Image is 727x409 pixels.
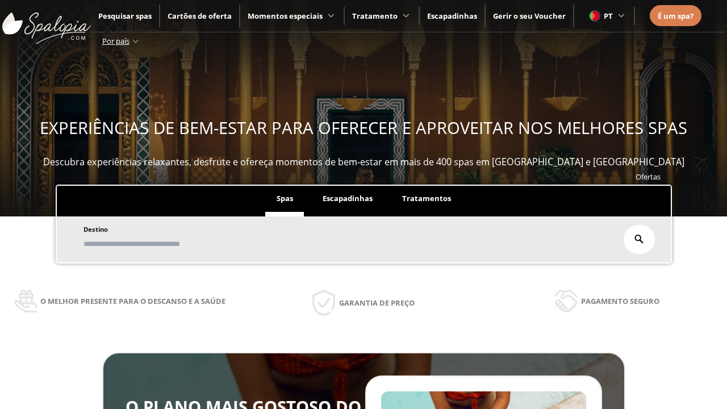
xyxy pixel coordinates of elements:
a: Pesquisar spas [98,11,152,21]
a: Gerir o seu Voucher [493,11,566,21]
span: Descubra experiências relaxantes, desfrute e ofereça momentos de bem-estar em mais de 400 spas em... [43,156,684,168]
span: O melhor presente para o descanso e a saúde [40,295,225,307]
span: EXPERIÊNCIAS DE BEM-ESTAR PARA OFERECER E APROVEITAR NOS MELHORES SPAS [40,116,687,139]
span: Destino [83,225,108,233]
span: Tratamentos [402,193,451,203]
span: Pagamento seguro [581,295,659,307]
span: Spas [277,193,293,203]
span: É um spa? [658,11,693,21]
a: Escapadinhas [427,11,477,21]
span: Garantia de preço [339,297,415,309]
img: ImgLogoSpalopia.BvClDcEz.svg [2,1,91,44]
a: Ofertas [636,172,661,182]
a: É um spa? [658,10,693,22]
span: Por país [102,36,129,46]
a: Cartões de oferta [168,11,232,21]
span: Escapadinhas [323,193,373,203]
